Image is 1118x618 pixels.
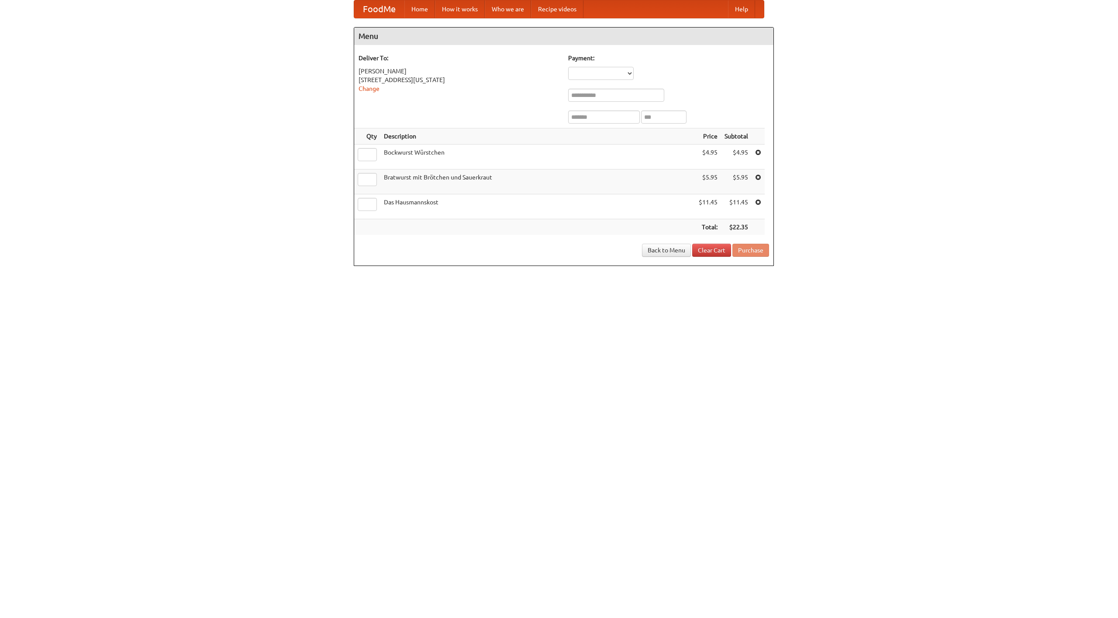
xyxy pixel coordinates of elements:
[695,194,721,219] td: $11.45
[568,54,769,62] h5: Payment:
[380,145,695,169] td: Bockwurst Würstchen
[692,244,731,257] a: Clear Cart
[732,244,769,257] button: Purchase
[359,76,559,84] div: [STREET_ADDRESS][US_STATE]
[531,0,583,18] a: Recipe videos
[721,219,752,235] th: $22.35
[404,0,435,18] a: Home
[485,0,531,18] a: Who we are
[721,169,752,194] td: $5.95
[721,145,752,169] td: $4.95
[695,145,721,169] td: $4.95
[642,244,691,257] a: Back to Menu
[354,128,380,145] th: Qty
[354,0,404,18] a: FoodMe
[695,169,721,194] td: $5.95
[359,54,559,62] h5: Deliver To:
[359,85,380,92] a: Change
[380,194,695,219] td: Das Hausmannskost
[435,0,485,18] a: How it works
[695,128,721,145] th: Price
[721,128,752,145] th: Subtotal
[359,67,559,76] div: [PERSON_NAME]
[354,28,773,45] h4: Menu
[380,128,695,145] th: Description
[695,219,721,235] th: Total:
[380,169,695,194] td: Bratwurst mit Brötchen und Sauerkraut
[728,0,755,18] a: Help
[721,194,752,219] td: $11.45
